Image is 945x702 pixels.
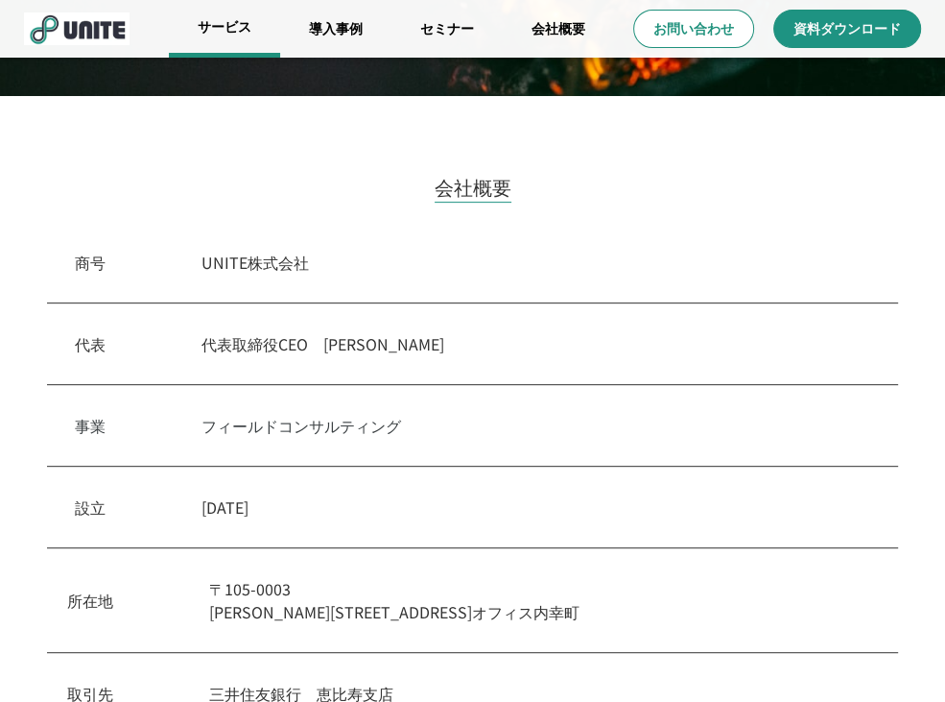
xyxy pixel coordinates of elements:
[75,332,106,355] p: 代表
[209,577,879,623] p: 〒105-0003 [PERSON_NAME][STREET_ADDRESS]オフィス内幸町
[793,19,901,38] p: 資料ダウンロード
[201,251,871,274] p: UNITE株式会社
[75,414,106,437] p: 事業
[653,19,734,38] p: お問い合わせ
[75,251,106,274] p: 商号
[633,10,754,48] a: お問い合わせ
[201,414,871,437] p: フィールドコンサルティング
[201,332,871,355] p: 代表取締役CEO [PERSON_NAME]
[773,10,921,48] a: 資料ダウンロード
[849,610,945,702] div: チャットウィジェット
[435,173,511,203] h2: 会社概要
[201,496,871,519] p: [DATE]
[75,496,106,519] p: 設立
[67,589,113,612] p: 所在地
[849,610,945,702] iframe: Chat Widget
